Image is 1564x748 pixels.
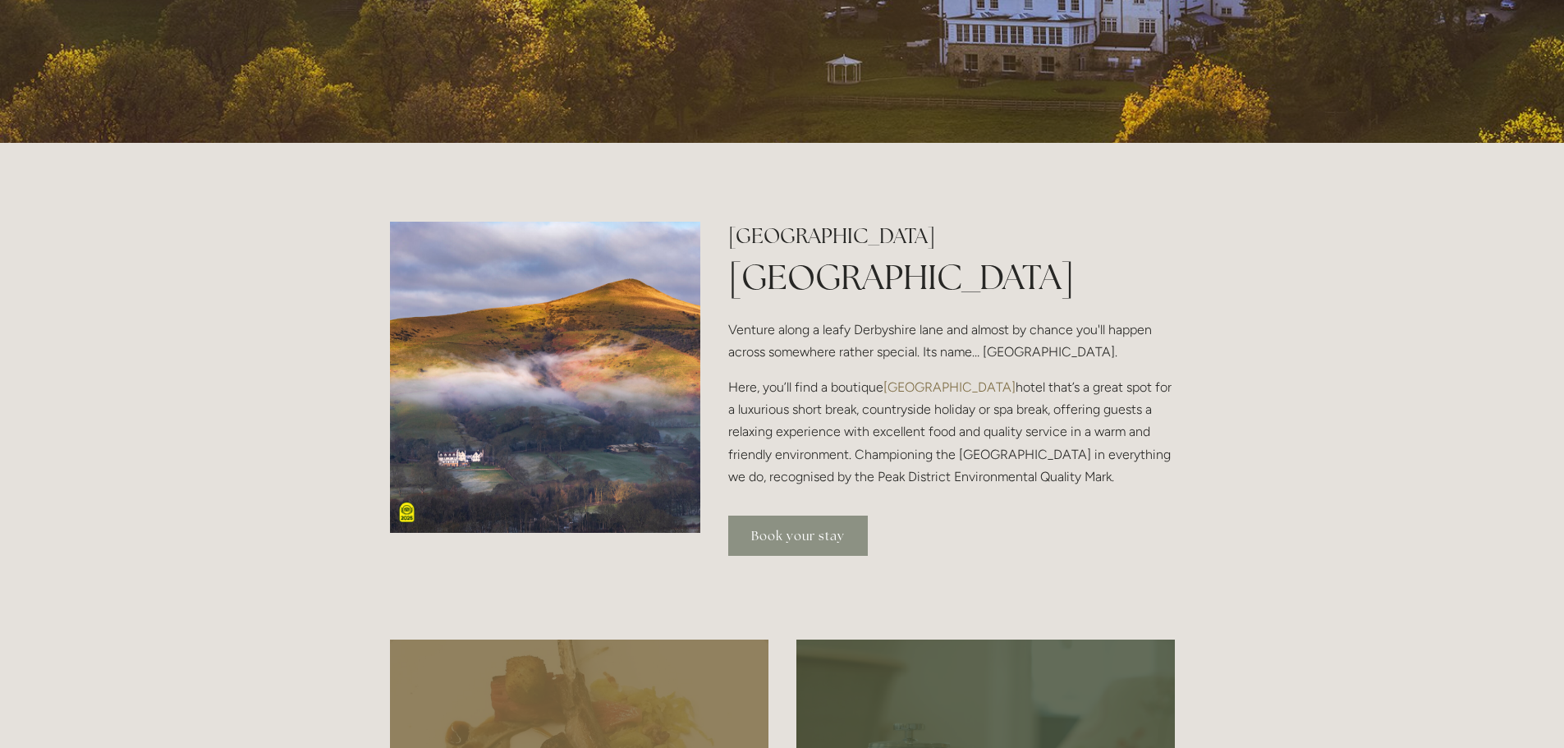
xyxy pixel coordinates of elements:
p: Venture along a leafy Derbyshire lane and almost by chance you'll happen across somewhere rather ... [728,319,1174,363]
a: [GEOGRAPHIC_DATA] [883,379,1016,395]
img: Peak District National Park- misty Lose Hill View. Losehill House [390,222,701,533]
h2: [GEOGRAPHIC_DATA] [728,222,1174,250]
a: Book your stay [728,516,868,556]
h1: [GEOGRAPHIC_DATA] [728,253,1174,301]
p: Here, you’ll find a boutique hotel that’s a great spot for a luxurious short break, countryside h... [728,376,1174,488]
